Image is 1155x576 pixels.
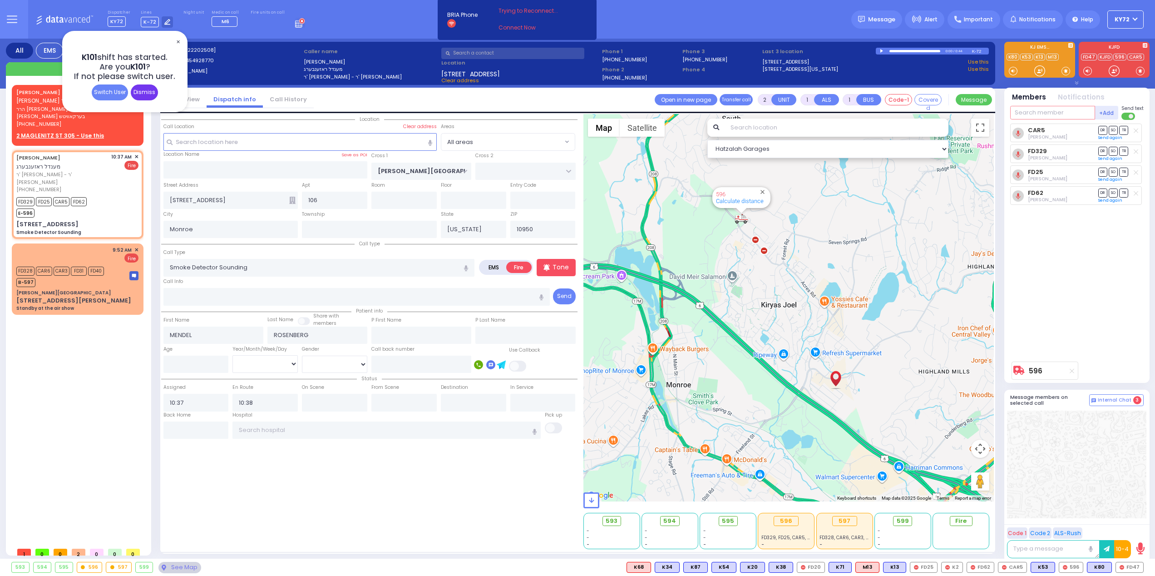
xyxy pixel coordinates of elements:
[953,46,955,56] div: /
[35,549,49,556] span: 0
[371,384,399,391] label: From Scene
[304,73,439,81] label: ר' [PERSON_NAME] - ר' [PERSON_NAME]
[1098,189,1107,197] span: DR
[304,58,439,66] label: [PERSON_NAME]
[972,48,989,55] div: K-72
[1098,168,1107,176] span: DR
[586,490,616,502] img: Google
[711,562,736,573] div: BLS
[716,191,726,198] a: 596
[510,384,533,391] label: In Service
[124,161,138,170] span: Fire
[1098,135,1122,140] a: Send again
[232,422,541,439] input: Search hospital
[627,562,651,573] div: ALS
[1007,527,1027,539] button: Code 1
[441,70,500,77] span: [STREET_ADDRESS]
[941,562,963,573] div: K2
[475,317,505,324] label: P Last Name
[475,152,494,159] label: Cross 2
[16,197,35,206] span: FD329
[829,562,852,573] div: K71
[655,562,680,573] div: BLS
[163,133,437,150] input: Search location here
[163,346,173,353] label: Age
[16,97,93,104] span: [PERSON_NAME] ווערצבערגער
[1098,397,1131,403] span: Internal Chat
[313,320,336,327] span: members
[774,516,799,526] div: 596
[289,197,296,204] span: Other building occupants
[1098,177,1122,182] a: Send again
[1109,126,1118,134] span: SO
[16,305,74,312] div: Standby at the air show
[1089,394,1144,406] button: Internal Chat 3
[163,123,194,130] label: Call Location
[968,65,989,73] a: Use this
[371,182,385,189] label: Room
[16,163,60,170] span: מענדל ראזענבערג
[16,209,35,218] span: E-596
[36,267,52,276] span: CAR6
[304,48,439,55] label: Caller name
[1028,134,1067,140] span: Nachman Kahana
[130,61,146,72] span: K101
[441,384,468,391] label: Destination
[71,197,87,206] span: FD62
[74,53,175,81] h4: shift has started. Are you ? If not please switch user.
[16,186,61,193] span: [PHONE_NUMBER]
[897,516,909,526] span: 599
[971,472,989,491] button: Drag Pegman onto the map to open Street View
[762,65,838,73] a: [STREET_ADDRESS][US_STATE]
[1116,562,1144,573] div: FD47
[16,278,35,287] span: B-597
[769,562,793,573] div: K38
[441,211,454,218] label: State
[1010,394,1089,406] h5: Message members on selected call
[735,213,748,224] div: 596
[945,565,950,570] img: red-radio-icon.svg
[88,267,104,276] span: FD40
[761,534,819,541] span: FD329, FD25, CAR5, FD62
[441,133,576,150] span: All areas
[166,67,301,75] label: [PERSON_NAME]
[441,123,454,130] label: Areas
[740,562,765,573] div: K20
[141,10,173,15] label: Lines
[174,37,182,47] span: ✕
[1028,127,1045,134] a: CAR5
[1109,189,1118,197] span: SO
[371,152,388,159] label: Cross 1
[1031,562,1055,573] div: K53
[682,66,760,74] span: Phone 4
[16,296,131,305] div: [STREET_ADDRESS][PERSON_NAME]
[1029,527,1051,539] button: Code 2
[72,549,85,556] span: 2
[232,412,252,419] label: Hospital
[945,46,953,56] div: 0:00
[1028,154,1067,161] span: Chaim Friedman
[163,249,185,256] label: Call Type
[1081,54,1097,60] a: FD47
[829,562,852,573] div: BLS
[304,65,439,73] label: מענדל ראזענבערג
[682,48,760,55] span: Phone 3
[441,48,584,59] input: Search a contact
[1109,147,1118,155] span: SO
[606,516,617,526] span: 593
[703,534,706,541] span: -
[141,17,159,27] span: K-72
[16,120,61,128] span: [PHONE_NUMBER]
[1031,562,1055,573] div: BLS
[36,43,63,59] div: EMS
[313,313,339,319] small: Share with
[481,262,507,273] label: EMS
[703,541,706,548] span: -
[1007,54,1019,60] a: K80
[16,89,60,96] a: [PERSON_NAME]
[762,48,875,55] label: Last 3 location
[302,211,325,218] label: Township
[771,94,796,105] button: UNIT
[16,229,81,236] div: Smoke Detector Sounding
[682,56,727,63] label: [PHONE_NUMBER]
